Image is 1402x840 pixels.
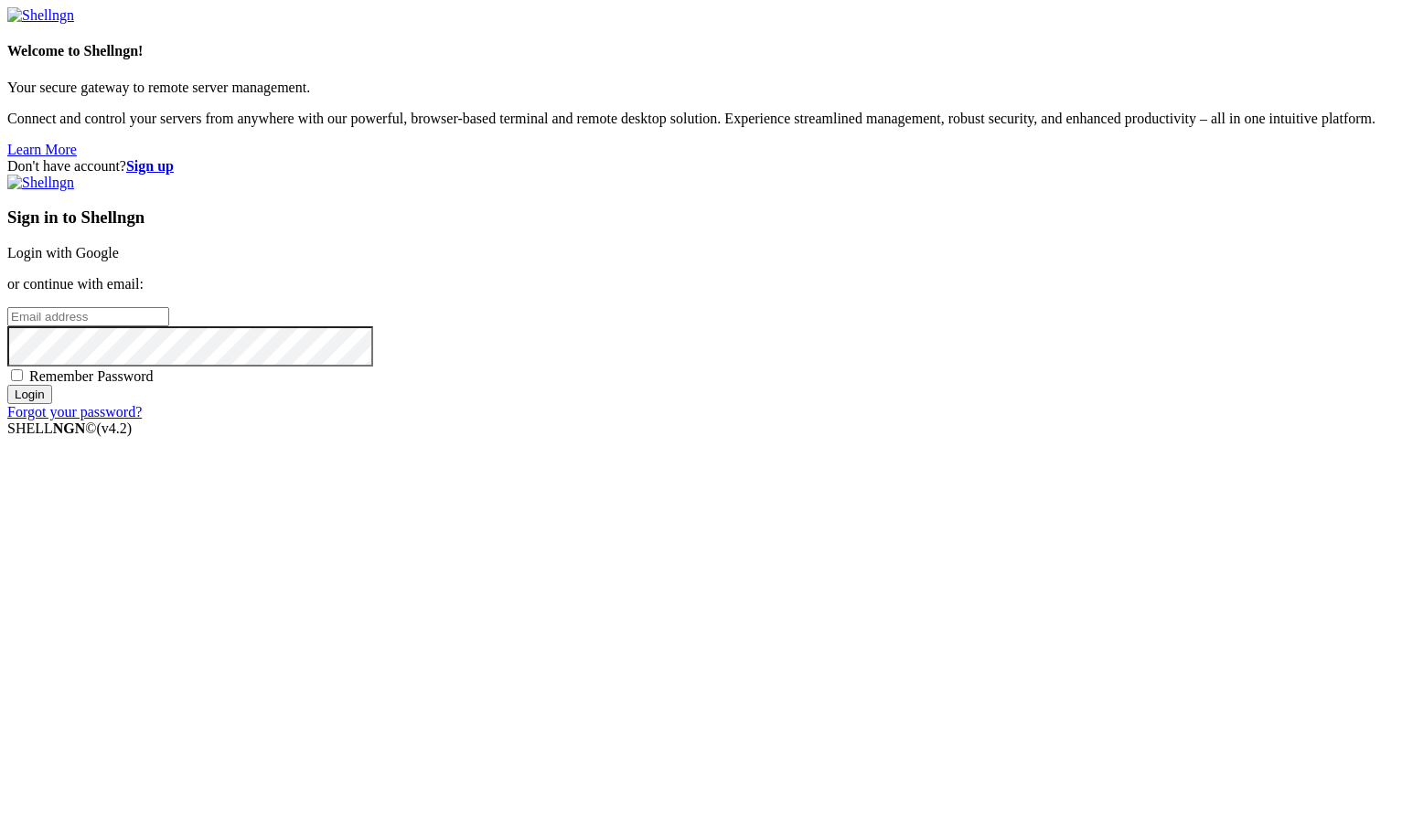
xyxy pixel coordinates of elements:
div: Don't have account? [7,158,1395,175]
span: Remember Password [29,368,154,384]
h3: Sign in to Shellngn [7,207,1395,228]
a: Learn More [7,142,77,157]
b: NGN [53,420,86,436]
h4: Welcome to Shellngn! [7,43,1395,59]
a: Forgot your password? [7,404,142,420]
span: 4.2.0 [97,420,133,436]
span: SHELL © [7,420,132,436]
p: or continue with email: [7,276,1395,292]
p: Connect and control your servers from anywhere with our powerful, browser-based terminal and remo... [7,111,1395,127]
a: Sign up [126,158,174,174]
p: Your secure gateway to remote server management. [7,80,1395,96]
img: Shellngn [7,175,74,191]
input: Login [7,385,52,404]
a: Login with Google [7,245,119,261]
input: Email address [7,307,169,326]
input: Remember Password [11,369,23,381]
img: Shellngn [7,7,74,24]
